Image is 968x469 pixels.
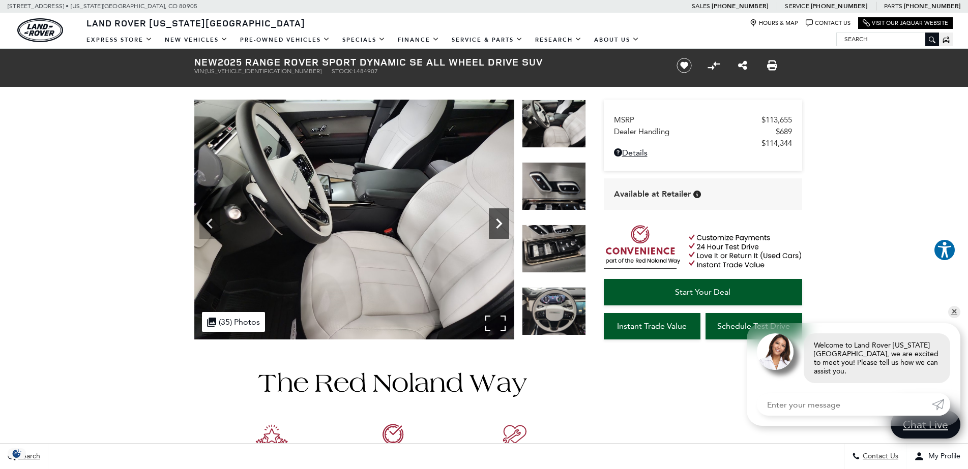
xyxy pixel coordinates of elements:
[194,100,514,339] img: New 2025 Giola Green LAND ROVER Dynamic SE image 16
[614,127,776,136] span: Dealer Handling
[617,321,687,331] span: Instant Trade Value
[924,452,960,461] span: My Profile
[614,189,691,200] span: Available at Retailer
[806,19,850,27] a: Contact Us
[234,31,336,49] a: Pre-Owned Vehicles
[906,444,968,469] button: Open user profile menu
[86,17,305,29] span: Land Rover [US_STATE][GEOGRAPHIC_DATA]
[604,279,802,305] a: Start Your Deal
[761,115,792,124] span: $113,655
[614,115,792,124] a: MSRP $113,655
[202,312,265,332] div: (35) Photos
[5,448,28,459] section: Click to Open Cookie Consent Modal
[522,287,586,335] img: New 2025 Giola Green LAND ROVER Dynamic SE image 19
[522,100,586,148] img: New 2025 Giola Green LAND ROVER Dynamic SE image 16
[860,452,898,461] span: Contact Us
[933,239,956,263] aside: Accessibility Help Desk
[614,115,761,124] span: MSRP
[80,17,311,29] a: Land Rover [US_STATE][GEOGRAPHIC_DATA]
[80,31,159,49] a: EXPRESS STORE
[811,2,867,10] a: [PHONE_NUMBER]
[904,2,960,10] a: [PHONE_NUMBER]
[776,127,792,136] span: $689
[529,31,588,49] a: Research
[206,68,321,75] span: [US_VEHICLE_IDENTIFICATION_NUMBER]
[354,68,378,75] span: L484907
[446,31,529,49] a: Service & Parts
[692,3,710,10] span: Sales
[614,148,792,158] a: Details
[392,31,446,49] a: Finance
[884,3,902,10] span: Parts
[933,239,956,261] button: Explore your accessibility options
[194,55,218,69] strong: New
[194,56,660,68] h1: 2025 Range Rover Sport Dynamic SE All Wheel Drive SUV
[932,393,950,416] a: Submit
[194,68,206,75] span: VIN:
[706,58,721,73] button: Compare Vehicle
[757,393,932,416] input: Enter your message
[804,333,950,383] div: Welcome to Land Rover [US_STATE][GEOGRAPHIC_DATA], we are excited to meet you! Please tell us how...
[717,321,790,331] span: Schedule Test Drive
[863,19,948,27] a: Visit Our Jaguar Website
[522,162,586,210] img: New 2025 Giola Green LAND ROVER Dynamic SE image 17
[673,57,695,74] button: Save vehicle
[8,3,197,10] a: [STREET_ADDRESS] • [US_STATE][GEOGRAPHIC_DATA], CO 80905
[17,18,63,42] a: land-rover
[837,33,938,45] input: Search
[332,68,354,75] span: Stock:
[604,313,700,339] a: Instant Trade Value
[738,59,747,72] a: Share this New 2025 Range Rover Sport Dynamic SE All Wheel Drive SUV
[588,31,646,49] a: About Us
[675,287,730,297] span: Start Your Deal
[785,3,809,10] span: Service
[614,127,792,136] a: Dealer Handling $689
[199,208,220,239] div: Previous
[159,31,234,49] a: New Vehicles
[5,448,28,459] img: Opt-Out Icon
[767,59,777,72] a: Print this New 2025 Range Rover Sport Dynamic SE All Wheel Drive SUV
[614,139,792,148] a: $114,344
[693,191,701,198] div: Vehicle is in stock and ready for immediate delivery. Due to demand, availability is subject to c...
[336,31,392,49] a: Specials
[757,333,794,370] img: Agent profile photo
[750,19,798,27] a: Hours & Map
[489,208,509,239] div: Next
[706,313,802,339] a: Schedule Test Drive
[522,225,586,273] img: New 2025 Giola Green LAND ROVER Dynamic SE image 18
[761,139,792,148] span: $114,344
[80,31,646,49] nav: Main Navigation
[17,18,63,42] img: Land Rover
[712,2,768,10] a: [PHONE_NUMBER]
